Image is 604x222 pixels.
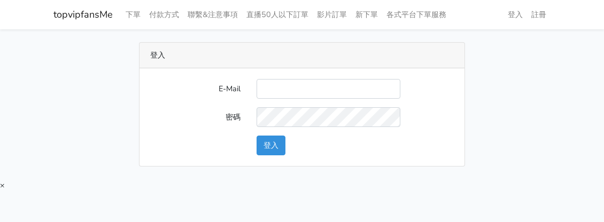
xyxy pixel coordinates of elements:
[257,136,285,155] button: 登入
[242,4,313,25] a: 直播50人以下訂單
[313,4,351,25] a: 影片訂單
[351,4,382,25] a: 新下單
[53,4,113,25] a: topvipfansMe
[382,4,451,25] a: 各式平台下單服務
[142,79,249,99] label: E-Mail
[504,4,527,25] a: 登入
[183,4,242,25] a: 聯繫&注意事項
[142,107,249,127] label: 密碼
[145,4,183,25] a: 付款方式
[121,4,145,25] a: 下單
[527,4,551,25] a: 註冊
[140,43,464,68] div: 登入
